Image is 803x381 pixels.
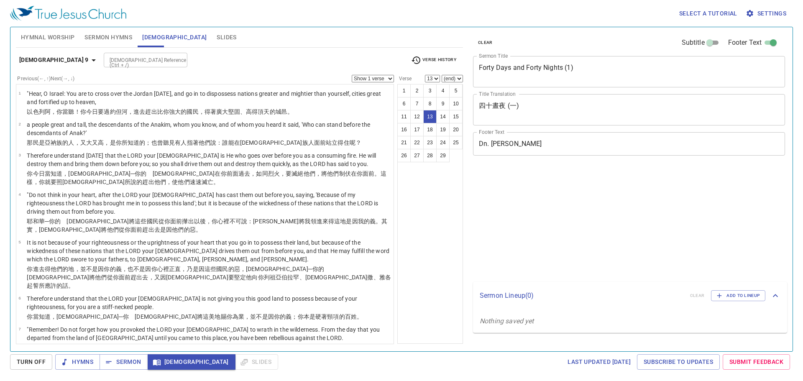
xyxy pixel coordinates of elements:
[410,97,424,110] button: 7
[27,191,391,216] p: "Do not think in your heart, after the LORD your [DEMOGRAPHIC_DATA] has cast them out before you,...
[338,139,361,146] wh3320: 得住呢？
[27,218,387,233] wh3068: ─你的 [DEMOGRAPHIC_DATA]
[27,282,74,289] wh3290: 起誓
[18,192,20,197] span: 4
[729,357,783,367] span: Submit Feedback
[154,179,220,185] wh3423: 他們，使他們速速
[160,226,202,233] wh3423: 是因他們的惡
[27,266,391,289] wh935: 得
[100,354,148,370] button: Sermon
[478,39,493,46] span: clear
[728,38,762,48] span: Footer Text
[410,123,424,136] button: 17
[716,292,760,299] span: Add to Lineup
[410,149,424,162] button: 27
[18,240,20,244] span: 5
[27,266,391,289] wh3476: ，乃是因這些國民
[196,226,202,233] wh7564: 。
[473,38,498,48] button: clear
[142,226,202,233] wh6440: 趕出去
[27,107,391,116] p: 以色列
[744,6,790,21] button: Settings
[45,108,293,115] wh3478: 阿，你當聽
[397,76,412,81] label: Verse
[436,136,450,149] button: 24
[145,108,293,115] wh935: 趕出比你強
[10,6,126,21] img: True Jesus Church
[27,343,391,360] p: 你當紀念
[128,108,293,115] wh3383: ，進去
[197,313,363,320] wh430: 將這美
[436,110,450,123] button: 14
[27,266,391,289] wh3423: 他們的地
[423,110,437,123] button: 13
[423,97,437,110] button: 8
[39,282,74,289] wh7650: 所應許的話
[436,123,450,136] button: 19
[406,54,461,66] button: Verse History
[27,120,391,137] p: a people great and tall, the descendants of the Anakim, whom you know, and of whom you heard it s...
[411,55,456,65] span: Verse History
[27,218,387,233] wh430: 將這些國民從你面前
[314,139,361,146] wh1121: 面前
[18,122,20,126] span: 2
[27,266,391,289] wh3068: ─你的 [DEMOGRAPHIC_DATA]
[436,97,450,110] button: 9
[106,357,141,367] span: Sermon
[27,218,387,233] wh1920: 以後，你心
[55,354,100,370] button: Hymns
[199,108,293,115] wh1471: ，得著
[27,170,386,185] wh3045: ，[DEMOGRAPHIC_DATA]
[449,136,463,149] button: 25
[644,357,713,367] span: Subscribe to Updates
[711,290,765,301] button: Add to Lineup
[473,282,787,309] div: Sermon Lineup(0)clearAdd to Lineup
[292,313,363,320] wh6666: ；你本是硬著頸項
[479,102,779,118] textarea: 四十晝夜 (一)
[449,123,463,136] button: 20
[410,84,424,97] button: 2
[18,327,20,331] span: 7
[27,218,387,233] wh6440: 攆出
[723,354,790,370] a: Submit Feedback
[449,97,463,110] button: 10
[423,123,437,136] button: 18
[397,136,411,149] button: 21
[18,296,20,300] span: 6
[27,312,391,321] p: 你當知道
[470,164,724,279] iframe: from-child
[27,274,391,289] wh3423: ，又因[DEMOGRAPHIC_DATA]
[679,8,737,19] span: Select a tutorial
[423,149,437,162] button: 28
[74,139,361,146] wh1121: ，又大
[142,32,207,43] span: [DEMOGRAPHIC_DATA]
[27,170,386,185] wh3068: ─你的 [DEMOGRAPHIC_DATA]
[410,136,424,149] button: 22
[27,274,391,289] wh430: 將他們從你面前
[27,294,391,311] p: Therefore understand that the LORD your [DEMOGRAPHIC_DATA] is not giving you this good land to po...
[51,313,363,320] wh3045: ，[DEMOGRAPHIC_DATA]
[270,108,294,115] wh8064: 的城邑
[637,354,720,370] a: Subscribe to Updates
[436,149,450,162] button: 29
[27,89,391,106] p: "Hear, O Israel: You are to cross over the Jordan [DATE], and go in to dispossess nations greater...
[27,266,391,289] wh6666: ，也不是因你心
[17,357,46,367] span: Turn Off
[568,357,631,367] span: Last updated [DATE]
[27,238,391,263] p: It is not because of your righteousness or the uprightness of your heart that you go in to posses...
[27,151,391,168] p: Therefore understand [DATE] that the LORD your [DEMOGRAPHIC_DATA] is He who goes over before you ...
[19,55,89,65] b: [DEMOGRAPHIC_DATA] 9
[27,265,391,290] p: 你進去
[27,170,386,185] wh3117: 當知道
[27,266,391,289] wh7564: ，[DEMOGRAPHIC_DATA]
[27,274,391,289] wh6440: 趕出去
[136,179,219,185] wh1696: 的趕出
[480,317,534,325] i: Nothing saved yet
[175,139,361,146] wh8085: 有人指著他們說：誰能在[DEMOGRAPHIC_DATA]族
[27,325,391,342] p: "Remember! Do not forget how you provoked the LORD your [DEMOGRAPHIC_DATA] to wrath in the wilder...
[139,139,361,146] wh3045: 的；也曾聽見
[119,226,202,233] wh1471: 從你面前
[357,313,363,320] wh5971: 。
[397,123,411,136] button: 16
[27,266,391,289] wh1471: 的惡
